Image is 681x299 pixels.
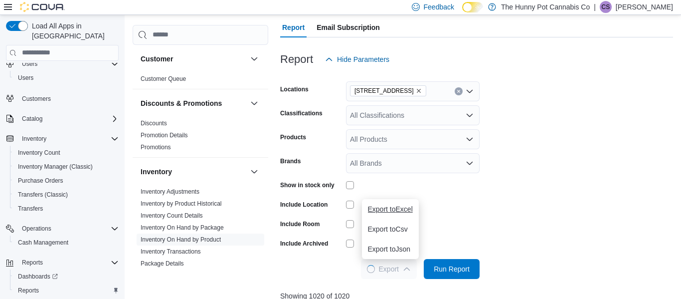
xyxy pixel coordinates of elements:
[455,87,463,95] button: Clear input
[141,131,188,139] span: Promotion Details
[22,135,46,143] span: Inventory
[18,287,39,295] span: Reports
[354,86,414,96] span: [STREET_ADDRESS]
[18,273,58,281] span: Dashboards
[22,259,43,267] span: Reports
[14,72,119,84] span: Users
[141,167,172,177] h3: Inventory
[141,75,186,83] span: Customer Queue
[141,54,173,64] h3: Customer
[362,219,419,239] button: Export toCsv
[141,200,222,207] a: Inventory by Product Historical
[18,113,46,125] button: Catalog
[368,225,413,233] span: Export to Csv
[362,199,419,219] button: Export toExcel
[141,212,203,220] span: Inventory Count Details
[18,205,43,213] span: Transfers
[462,2,483,12] input: Dark Mode
[22,115,42,123] span: Catalog
[466,111,474,119] button: Open list of options
[424,2,454,12] span: Feedback
[424,259,480,279] button: Run Report
[141,236,221,243] a: Inventory On Hand by Product
[14,271,119,283] span: Dashboards
[14,237,72,249] a: Cash Management
[18,113,119,125] span: Catalog
[462,12,463,13] span: Dark Mode
[280,201,328,209] label: Include Location
[350,85,426,96] span: 7481 Oakwood Drive
[14,72,37,84] a: Users
[14,175,119,187] span: Purchase Orders
[466,135,474,143] button: Open list of options
[361,259,417,279] button: LoadingExport
[141,260,184,267] a: Package Details
[18,257,47,269] button: Reports
[14,147,64,159] a: Inventory Count
[141,224,224,232] span: Inventory On Hand by Package
[2,112,123,126] button: Catalog
[18,257,119,269] span: Reports
[14,285,43,297] a: Reports
[280,109,323,117] label: Classifications
[616,1,673,13] p: [PERSON_NAME]
[18,92,119,104] span: Customers
[434,264,470,274] span: Run Report
[362,239,419,259] button: Export toJson
[18,149,60,157] span: Inventory Count
[10,188,123,202] button: Transfers (Classic)
[14,237,119,249] span: Cash Management
[22,95,51,103] span: Customers
[501,1,590,13] p: The Hunny Pot Cannabis Co
[416,88,422,94] button: Remove 7481 Oakwood Drive from selection in this group
[600,1,612,13] div: Cameron Sweet
[14,161,97,173] a: Inventory Manager (Classic)
[10,160,123,174] button: Inventory Manager (Classic)
[282,17,305,37] span: Report
[14,189,72,201] a: Transfers (Classic)
[18,163,93,171] span: Inventory Manager (Classic)
[594,1,596,13] p: |
[10,270,123,284] a: Dashboards
[368,205,413,213] span: Export to Excel
[141,75,186,82] a: Customer Queue
[14,189,119,201] span: Transfers (Classic)
[141,119,167,127] span: Discounts
[10,284,123,298] button: Reports
[141,143,171,151] span: Promotions
[321,49,393,69] button: Hide Parameters
[280,240,328,248] label: Include Archived
[248,53,260,65] button: Customer
[18,133,50,145] button: Inventory
[248,97,260,109] button: Discounts & Promotions
[466,87,474,95] button: Open list of options
[18,93,55,105] a: Customers
[141,248,201,256] span: Inventory Transactions
[280,53,313,65] h3: Report
[18,177,63,185] span: Purchase Orders
[2,256,123,270] button: Reports
[10,236,123,250] button: Cash Management
[28,21,119,41] span: Load All Apps in [GEOGRAPHIC_DATA]
[18,239,68,247] span: Cash Management
[141,188,199,195] a: Inventory Adjustments
[368,245,413,253] span: Export to Json
[14,147,119,159] span: Inventory Count
[280,133,306,141] label: Products
[280,220,320,228] label: Include Room
[2,91,123,105] button: Customers
[141,188,199,196] span: Inventory Adjustments
[18,58,119,70] span: Users
[133,73,268,89] div: Customer
[14,175,67,187] a: Purchase Orders
[141,54,246,64] button: Customer
[141,260,184,268] span: Package Details
[18,223,119,235] span: Operations
[280,157,301,165] label: Brands
[10,174,123,188] button: Purchase Orders
[141,236,221,244] span: Inventory On Hand by Product
[141,132,188,139] a: Promotion Details
[18,74,33,82] span: Users
[466,159,474,167] button: Open list of options
[10,71,123,85] button: Users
